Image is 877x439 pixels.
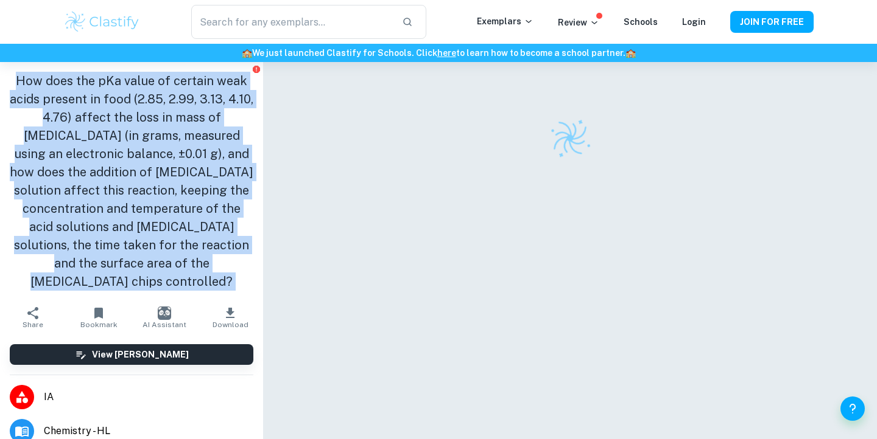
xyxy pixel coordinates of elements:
[80,320,118,329] span: Bookmark
[213,320,248,329] span: Download
[437,48,456,58] a: here
[44,390,253,404] span: IA
[191,5,392,39] input: Search for any exemplars...
[10,72,253,291] h1: How does the pKa value of certain weak acids present in food (2.85, 2.99, 3.13, 4.10, 4.76) affec...
[92,348,189,361] h6: View [PERSON_NAME]
[158,306,171,320] img: AI Assistant
[23,320,43,329] span: Share
[543,111,597,165] img: Clastify logo
[682,17,706,27] a: Login
[624,17,658,27] a: Schools
[10,344,253,365] button: View [PERSON_NAME]
[44,424,253,438] span: Chemistry - HL
[730,11,814,33] button: JOIN FOR FREE
[63,10,141,34] img: Clastify logo
[252,64,261,74] button: Report issue
[143,320,186,329] span: AI Assistant
[558,16,599,29] p: Review
[625,48,636,58] span: 🏫
[242,48,252,58] span: 🏫
[197,300,263,334] button: Download
[132,300,197,334] button: AI Assistant
[477,15,534,28] p: Exemplars
[66,300,132,334] button: Bookmark
[2,46,875,60] h6: We just launched Clastify for Schools. Click to learn how to become a school partner.
[840,396,865,421] button: Help and Feedback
